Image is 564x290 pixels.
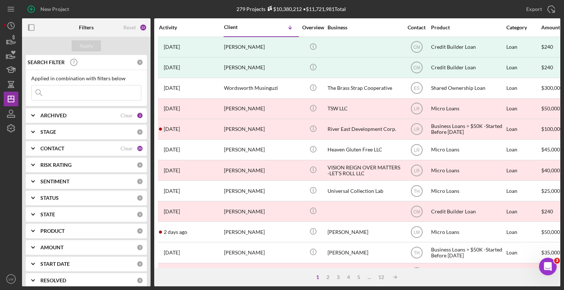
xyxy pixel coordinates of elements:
[224,140,297,159] div: [PERSON_NAME]
[354,274,364,280] div: 5
[312,274,323,280] div: 1
[137,162,143,168] div: 0
[4,272,18,286] button: LW
[137,112,143,119] div: 2
[80,40,93,51] div: Apply
[224,202,297,221] div: [PERSON_NAME]
[40,278,66,283] b: RESOLVED
[403,25,430,30] div: Contact
[137,244,143,251] div: 0
[164,44,180,50] time: 2024-03-27 20:13
[40,228,65,234] b: PRODUCT
[224,161,297,180] div: [PERSON_NAME]
[236,6,346,12] div: 279 Projects • $11,721,981 Total
[506,243,540,262] div: Loan
[414,127,420,132] text: LR
[323,274,333,280] div: 2
[506,120,540,139] div: Loan
[224,99,297,118] div: [PERSON_NAME]
[526,2,542,16] div: Export
[541,85,563,91] span: $300,000
[164,188,180,194] time: 2025-07-23 02:17
[431,264,505,283] div: Micro Loans
[137,59,143,66] div: 0
[224,243,297,262] div: [PERSON_NAME]
[328,222,401,242] div: [PERSON_NAME]
[333,274,343,280] div: 3
[299,25,327,30] div: Overview
[79,25,94,30] b: Filters
[137,211,143,218] div: 0
[328,120,401,139] div: River East Development Corp.
[506,58,540,77] div: Loan
[519,2,560,16] button: Export
[506,181,540,201] div: Loan
[506,37,540,57] div: Loan
[414,168,420,173] text: LR
[120,113,133,118] div: Clear
[140,24,147,31] div: 22
[40,113,66,118] b: ARCHIVED
[414,106,420,111] text: LR
[541,188,560,194] span: $25,000
[164,65,180,70] time: 2024-03-29 23:15
[224,181,297,201] div: [PERSON_NAME]
[40,261,70,267] b: START DATE
[431,140,505,159] div: Micro Loans
[343,274,354,280] div: 4
[413,86,419,91] text: ES
[224,58,297,77] div: [PERSON_NAME]
[506,161,540,180] div: Loan
[31,76,141,81] div: Applied in combination with filters below
[265,6,302,12] div: $10,380,212
[506,25,540,30] div: Category
[164,168,180,173] time: 2025-02-13 19:09
[541,146,560,153] span: $45,000
[137,195,143,201] div: 0
[431,78,505,98] div: Shared Ownership Loan
[364,274,375,280] div: ...
[137,228,143,234] div: 0
[541,249,560,256] span: $35,000
[40,146,64,151] b: CONTACT
[506,202,540,221] div: Loan
[28,59,65,65] b: SEARCH FILTER
[506,99,540,118] div: Loan
[40,2,69,16] div: New Project
[328,264,401,283] div: [PERSON_NAME]
[413,209,420,214] text: CM
[164,106,180,111] time: 2024-11-25 17:18
[431,243,505,262] div: Business Loans > $50K -Started Before [DATE]
[120,146,133,151] div: Clear
[164,250,180,256] time: 2025-10-02 15:13
[159,25,223,30] div: Activity
[414,147,420,153] text: LR
[40,129,56,135] b: STAGE
[431,161,505,180] div: Micro Loans
[413,230,420,235] text: LM
[137,129,143,135] div: 0
[328,161,401,180] div: VISION REIGN OVER MATTERS -LET'S ROLL LLC
[164,126,180,132] time: 2025-05-28 00:05
[123,25,136,30] div: Reset
[224,120,297,139] div: [PERSON_NAME]
[40,212,55,217] b: STATE
[40,162,72,168] b: RISK RATING
[506,140,540,159] div: Loan
[137,261,143,267] div: 0
[224,222,297,242] div: [PERSON_NAME]
[431,202,505,221] div: Credit Builder Loan
[72,40,101,51] button: Apply
[40,179,69,184] b: SENTIMENT
[431,25,505,30] div: Product
[328,140,401,159] div: Heaven Gluten Free LLC
[539,258,557,275] iframe: Intercom live chat
[40,195,59,201] b: STATUS
[413,65,420,70] text: CM
[414,188,420,194] text: TH
[137,178,143,185] div: 0
[431,222,505,242] div: Micro Loans
[506,78,540,98] div: Loan
[431,120,505,139] div: Business Loans > $50K -Started Before [DATE]
[164,209,180,214] time: 2023-11-13 21:22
